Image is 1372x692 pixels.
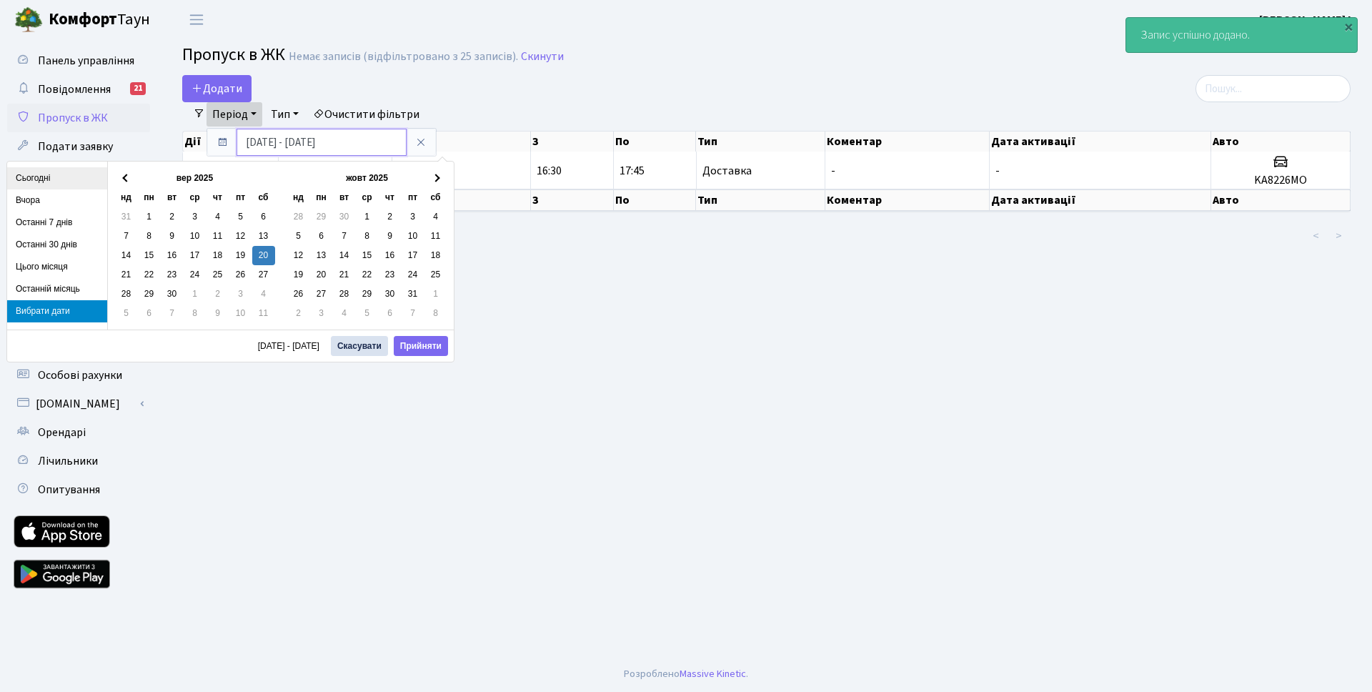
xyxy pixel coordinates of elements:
[990,189,1211,211] th: Дата активації
[161,227,184,246] td: 9
[287,265,310,285] td: 19
[310,227,333,246] td: 6
[207,188,229,207] th: чт
[990,132,1211,152] th: Дата активації
[424,227,447,246] td: 11
[7,278,107,300] li: Останній місяць
[402,227,424,246] td: 10
[521,50,564,64] a: Скинути
[1211,189,1351,211] th: Авто
[379,207,402,227] td: 2
[356,246,379,265] td: 15
[7,167,107,189] li: Сьогодні
[183,132,279,152] th: Дії
[7,361,150,390] a: Особові рахунки
[356,188,379,207] th: ср
[184,285,207,304] td: 1
[138,188,161,207] th: пн
[624,666,748,682] div: Розроблено .
[424,304,447,323] td: 8
[138,285,161,304] td: 29
[38,482,100,498] span: Опитування
[379,227,402,246] td: 9
[184,246,207,265] td: 17
[333,188,356,207] th: вт
[310,246,333,265] td: 13
[207,304,229,323] td: 9
[161,285,184,304] td: 30
[424,265,447,285] td: 25
[138,169,252,188] th: вер 2025
[229,227,252,246] td: 12
[696,189,825,211] th: Тип
[402,246,424,265] td: 17
[531,132,614,152] th: З
[287,227,310,246] td: 5
[229,285,252,304] td: 3
[1195,75,1351,102] input: Пошук...
[252,285,275,304] td: 4
[115,188,138,207] th: нд
[184,227,207,246] td: 10
[115,246,138,265] td: 14
[287,246,310,265] td: 12
[38,139,113,154] span: Подати заявку
[333,207,356,227] td: 30
[7,132,150,161] a: Подати заявку
[356,207,379,227] td: 1
[161,246,184,265] td: 16
[356,304,379,323] td: 5
[356,227,379,246] td: 8
[184,188,207,207] th: ср
[307,102,425,127] a: Очистити фільтри
[995,163,1000,179] span: -
[696,132,825,152] th: Тип
[310,169,424,188] th: жовт 2025
[333,246,356,265] td: 14
[207,227,229,246] td: 11
[831,163,835,179] span: -
[310,188,333,207] th: пн
[424,188,447,207] th: сб
[7,256,107,278] li: Цього місяця
[7,475,150,504] a: Опитування
[379,285,402,304] td: 30
[138,246,161,265] td: 15
[229,246,252,265] td: 19
[184,304,207,323] td: 8
[115,265,138,285] td: 21
[207,246,229,265] td: 18
[229,207,252,227] td: 5
[161,265,184,285] td: 23
[424,285,447,304] td: 1
[7,75,150,104] a: Повідомлення21
[7,104,150,132] a: Пропуск в ЖК
[287,188,310,207] th: нд
[38,81,111,97] span: Повідомлення
[614,132,697,152] th: По
[115,227,138,246] td: 7
[14,6,43,34] img: logo.png
[379,188,402,207] th: чт
[424,207,447,227] td: 4
[7,212,107,234] li: Останні 7 днів
[392,189,531,211] th: Дата
[138,265,161,285] td: 22
[614,189,697,211] th: По
[207,207,229,227] td: 4
[7,418,150,447] a: Орендарі
[1341,19,1356,34] div: ×
[825,132,990,152] th: Коментар
[115,285,138,304] td: 28
[7,390,150,418] a: [DOMAIN_NAME]
[379,265,402,285] td: 23
[184,207,207,227] td: 3
[161,207,184,227] td: 2
[702,165,752,177] span: Доставка
[287,285,310,304] td: 26
[7,189,107,212] li: Вчора
[138,227,161,246] td: 8
[310,207,333,227] td: 29
[680,666,746,681] a: Massive Kinetic
[1217,174,1344,187] h5: KA8226MO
